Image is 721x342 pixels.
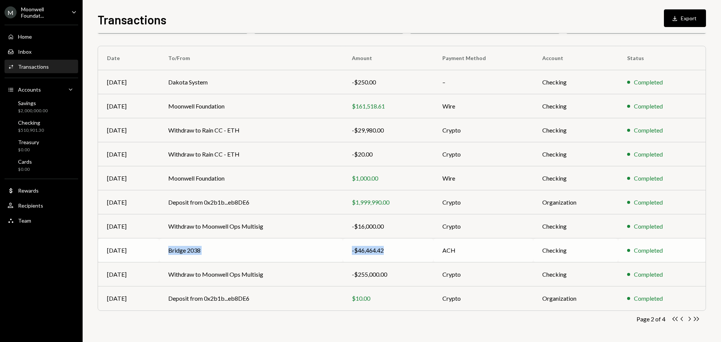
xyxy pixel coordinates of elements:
[352,222,424,231] div: -$16,000.00
[18,187,39,194] div: Rewards
[18,63,49,70] div: Transactions
[107,198,150,207] div: [DATE]
[433,46,534,70] th: Payment Method
[533,166,618,190] td: Checking
[5,30,78,43] a: Home
[352,198,424,207] div: $1,999,990.00
[18,33,32,40] div: Home
[159,238,343,262] td: Bridge 2038
[18,119,44,126] div: Checking
[107,102,150,111] div: [DATE]
[5,60,78,73] a: Transactions
[433,286,534,310] td: Crypto
[107,294,150,303] div: [DATE]
[634,246,663,255] div: Completed
[5,214,78,227] a: Team
[5,199,78,212] a: Recipients
[533,214,618,238] td: Checking
[107,174,150,183] div: [DATE]
[352,294,424,303] div: $10.00
[5,6,17,18] div: M
[533,238,618,262] td: Checking
[159,166,343,190] td: Moonwell Foundation
[634,150,663,159] div: Completed
[533,94,618,118] td: Checking
[352,126,424,135] div: -$29,980.00
[18,217,31,224] div: Team
[18,100,48,106] div: Savings
[533,118,618,142] td: Checking
[634,294,663,303] div: Completed
[5,184,78,197] a: Rewards
[18,48,32,55] div: Inbox
[159,286,343,310] td: Deposit from 0x2b1b...eb8DE6
[634,198,663,207] div: Completed
[5,137,78,155] a: Treasury$0.00
[664,9,706,27] button: Export
[634,174,663,183] div: Completed
[107,78,150,87] div: [DATE]
[352,174,424,183] div: $1,000.00
[433,142,534,166] td: Crypto
[533,142,618,166] td: Checking
[533,286,618,310] td: Organization
[352,78,424,87] div: -$250.00
[533,190,618,214] td: Organization
[634,78,663,87] div: Completed
[98,12,166,27] h1: Transactions
[352,270,424,279] div: -$255,000.00
[433,190,534,214] td: Crypto
[18,166,32,173] div: $0.00
[634,222,663,231] div: Completed
[433,238,534,262] td: ACH
[107,150,150,159] div: [DATE]
[98,46,159,70] th: Date
[159,70,343,94] td: Dakota System
[18,86,41,93] div: Accounts
[107,270,150,279] div: [DATE]
[433,118,534,142] td: Crypto
[433,166,534,190] td: Wire
[159,262,343,286] td: Withdraw to Moonwell Ops Multisig
[637,315,665,322] div: Page 2 of 4
[107,126,150,135] div: [DATE]
[5,98,78,116] a: Savings$2,000,000.00
[352,102,424,111] div: $161,518.61
[533,262,618,286] td: Checking
[533,46,618,70] th: Account
[618,46,706,70] th: Status
[107,246,150,255] div: [DATE]
[159,142,343,166] td: Withdraw to Rain CC - ETH
[159,94,343,118] td: Moonwell Foundation
[5,45,78,58] a: Inbox
[533,70,618,94] td: Checking
[107,222,150,231] div: [DATE]
[159,214,343,238] td: Withdraw to Moonwell Ops Multisig
[5,117,78,135] a: Checking$510,901.30
[18,108,48,114] div: $2,000,000.00
[18,158,32,165] div: Cards
[18,202,43,209] div: Recipients
[159,46,343,70] th: To/From
[433,94,534,118] td: Wire
[634,102,663,111] div: Completed
[634,270,663,279] div: Completed
[343,46,433,70] th: Amount
[159,190,343,214] td: Deposit from 0x2b1b...eb8DE6
[159,118,343,142] td: Withdraw to Rain CC - ETH
[18,147,39,153] div: $0.00
[352,246,424,255] div: -$46,464.42
[433,262,534,286] td: Crypto
[433,214,534,238] td: Crypto
[5,83,78,96] a: Accounts
[18,127,44,134] div: $510,901.30
[5,156,78,174] a: Cards$0.00
[634,126,663,135] div: Completed
[21,6,65,19] div: Moonwell Foundat...
[18,139,39,145] div: Treasury
[352,150,424,159] div: -$20.00
[433,70,534,94] td: –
